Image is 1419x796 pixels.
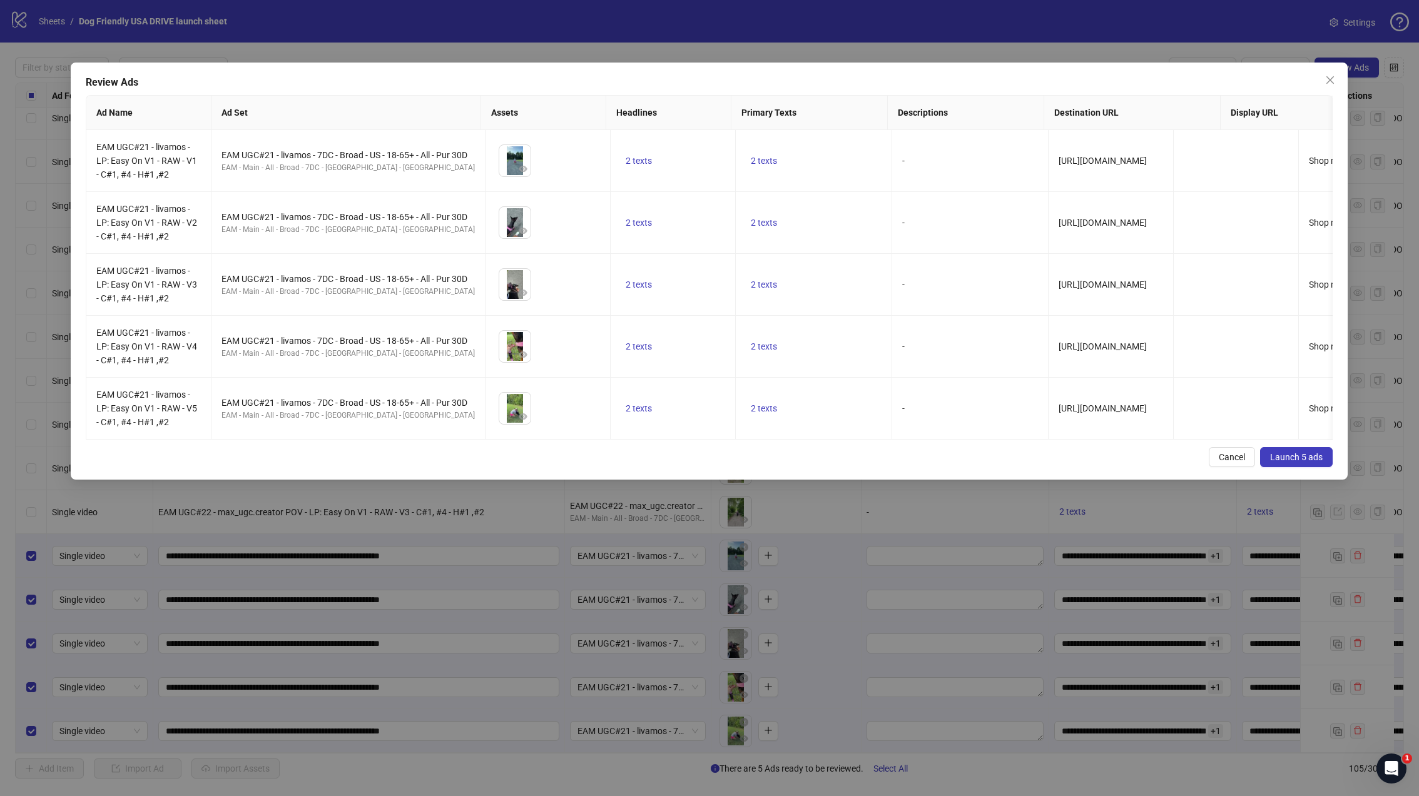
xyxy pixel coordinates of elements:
span: - [902,156,905,166]
th: Assets [482,96,607,130]
th: Ad Set [211,96,481,130]
span: EAM UGC#21 - livamos - LP: Easy On V1 - RAW - V2 - C#1, #4 - H#1 ,#2 [96,204,197,241]
th: Display URL [1221,96,1346,130]
img: Asset 1 [499,393,531,424]
span: EAM UGC#21 - livamos - LP: Easy On V1 - RAW - V5 - C#1, #4 - H#1 ,#2 [96,390,197,427]
span: [URL][DOMAIN_NAME] [1059,280,1147,290]
button: 2 texts [746,215,782,230]
span: 2 texts [626,218,652,228]
button: Preview [516,409,531,424]
span: 2 texts [751,341,777,351]
span: 2 texts [751,156,777,166]
span: - [902,280,905,290]
span: eye [519,164,527,173]
span: Shop now [1309,403,1348,413]
img: Asset 1 [499,331,531,362]
span: EAM UGC#21 - livamos - LP: Easy On V1 - RAW - V4 - C#1, #4 - H#1 ,#2 [96,328,197,365]
span: Shop now [1309,156,1348,166]
span: Cancel [1219,452,1246,462]
img: Asset 1 [499,269,531,300]
span: [URL][DOMAIN_NAME] [1059,156,1147,166]
div: EAM UGC#21 - livamos - 7DC - Broad - US - 18-65+ - All - Pur 30D [221,210,475,224]
span: - [902,218,905,228]
span: - [902,403,905,413]
span: [URL][DOMAIN_NAME] [1059,403,1147,413]
img: Asset 1 [499,145,531,176]
button: 2 texts [621,339,657,354]
button: 2 texts [621,153,657,168]
div: EAM UGC#21 - livamos - 7DC - Broad - US - 18-65+ - All - Pur 30D [221,148,475,162]
span: close [1326,75,1336,85]
span: 2 texts [626,341,652,351]
button: Preview [516,161,531,176]
button: Preview [516,223,531,238]
th: Ad Name [86,96,211,130]
button: 2 texts [746,401,782,416]
span: 2 texts [751,280,777,290]
div: EAM UGC#21 - livamos - 7DC - Broad - US - 18-65+ - All - Pur 30D [221,334,475,348]
th: Headlines [607,96,732,130]
button: 2 texts [746,153,782,168]
div: EAM - Main - All - Broad - 7DC - [GEOGRAPHIC_DATA] - [GEOGRAPHIC_DATA] [221,348,475,360]
div: EAM UGC#21 - livamos - 7DC - Broad - US - 18-65+ - All - Pur 30D [221,272,475,286]
button: 2 texts [746,277,782,292]
div: Review Ads [86,75,1333,90]
span: [URL][DOMAIN_NAME] [1059,218,1147,228]
span: Launch 5 ads [1271,452,1323,462]
button: Cancel [1209,447,1256,467]
th: Destination URL [1045,96,1221,130]
span: Shop now [1309,341,1348,351]
span: Shop now [1309,280,1348,290]
button: Preview [516,285,531,300]
span: 1 [1402,753,1412,763]
button: 2 texts [621,277,657,292]
iframe: Intercom live chat [1376,753,1406,783]
button: Preview [516,347,531,362]
button: Close [1321,70,1341,90]
span: eye [519,288,527,297]
div: EAM UGC#21 - livamos - 7DC - Broad - US - 18-65+ - All - Pur 30D [221,396,475,410]
div: EAM - Main - All - Broad - 7DC - [GEOGRAPHIC_DATA] - [GEOGRAPHIC_DATA] [221,410,475,421]
span: 2 texts [626,403,652,413]
span: Shop now [1309,218,1348,228]
span: 2 texts [626,280,652,290]
button: 2 texts [621,215,657,230]
th: Descriptions [888,96,1045,130]
button: 2 texts [746,339,782,354]
span: 2 texts [751,218,777,228]
span: 2 texts [626,156,652,166]
div: EAM - Main - All - Broad - 7DC - [GEOGRAPHIC_DATA] - [GEOGRAPHIC_DATA] [221,224,475,236]
span: eye [519,350,527,359]
span: EAM UGC#21 - livamos - LP: Easy On V1 - RAW - V1 - C#1, #4 - H#1 ,#2 [96,142,197,179]
span: eye [519,226,527,235]
div: EAM - Main - All - Broad - 7DC - [GEOGRAPHIC_DATA] - [GEOGRAPHIC_DATA] [221,162,475,174]
span: - [902,341,905,351]
span: 2 texts [751,403,777,413]
span: EAM UGC#21 - livamos - LP: Easy On V1 - RAW - V3 - C#1, #4 - H#1 ,#2 [96,266,197,303]
span: [URL][DOMAIN_NAME] [1059,341,1147,351]
div: EAM - Main - All - Broad - 7DC - [GEOGRAPHIC_DATA] - [GEOGRAPHIC_DATA] [221,286,475,298]
button: 2 texts [621,401,657,416]
th: Primary Texts [732,96,888,130]
img: Asset 1 [499,207,531,238]
span: eye [519,412,527,421]
button: Launch 5 ads [1261,447,1333,467]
